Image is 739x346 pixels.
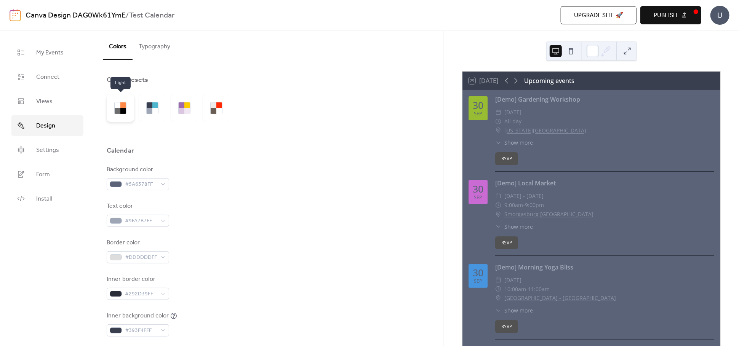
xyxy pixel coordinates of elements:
span: Form [36,170,50,179]
span: [DATE] [504,108,521,117]
div: 30 [473,184,483,194]
span: #5A6378FF [125,180,157,189]
span: Settings [36,146,59,155]
span: Show more [504,223,533,231]
a: Connect [11,67,83,87]
button: ​Show more [495,223,533,231]
div: Sep [474,279,482,284]
div: ​ [495,306,501,314]
span: My Events [36,48,64,57]
span: Install [36,195,52,204]
button: ​Show more [495,306,533,314]
button: Colors [103,31,133,60]
div: ​ [495,293,501,303]
a: [US_STATE][GEOGRAPHIC_DATA] [504,126,586,135]
span: Show more [504,306,533,314]
button: RSVP [495,320,518,333]
span: 9:00pm [525,201,544,210]
span: - [523,201,525,210]
span: All day [504,117,521,126]
div: ​ [495,191,501,201]
span: - [526,285,528,294]
div: [Demo] Morning Yoga Bliss [495,263,714,272]
span: Show more [504,139,533,147]
div: Text color [107,202,168,211]
div: ​ [495,139,501,147]
img: logo [10,9,21,21]
div: Background color [107,165,168,174]
span: #393F4FFF [125,326,157,335]
a: Design [11,115,83,136]
span: Light [110,77,131,89]
div: ​ [495,276,501,285]
a: Smorgasburg [GEOGRAPHIC_DATA] [504,210,593,219]
div: ​ [495,210,501,219]
a: Form [11,164,83,185]
span: [DATE] - [DATE] [504,191,544,201]
div: ​ [495,108,501,117]
span: Publish [654,11,677,20]
div: ​ [495,117,501,126]
div: Border color [107,238,168,247]
b: Test Calendar [129,8,174,23]
div: [Demo] Local Market [495,179,714,188]
span: Upgrade site 🚀 [574,11,623,20]
div: ​ [495,223,501,231]
button: Typography [133,31,176,59]
div: Color Presets [107,75,148,85]
a: Settings [11,140,83,160]
a: Views [11,91,83,112]
div: Sep [474,195,482,200]
div: ​ [495,285,501,294]
div: 30 [473,100,483,110]
a: Canva Design DAG0Wk61YmE [26,8,126,23]
a: Install [11,188,83,209]
span: Views [36,97,53,106]
div: Sep [474,112,482,116]
span: #DDDDDDFF [125,253,157,262]
span: Design [36,121,55,131]
a: [GEOGRAPHIC_DATA] - [GEOGRAPHIC_DATA] [504,293,616,303]
div: 30 [473,268,483,277]
span: 9:00am [504,201,523,210]
div: [Demo] Gardening Workshop [495,95,714,104]
div: U [710,6,729,25]
span: #292D39FF [125,290,157,299]
button: Publish [640,6,701,24]
div: ​ [495,201,501,210]
button: RSVP [495,152,518,165]
div: Upcoming events [524,76,574,85]
span: 10:00am [504,285,526,294]
button: ​Show more [495,139,533,147]
div: ​ [495,126,501,135]
button: Upgrade site 🚀 [561,6,637,24]
div: Inner border color [107,275,168,284]
b: / [126,8,129,23]
button: RSVP [495,236,518,249]
div: Calendar [107,146,134,155]
span: #9FA7B7FF [125,217,157,226]
span: 11:00am [528,285,550,294]
span: [DATE] [504,276,521,285]
a: My Events [11,42,83,63]
span: Connect [36,73,59,82]
div: Inner background color [107,311,169,320]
